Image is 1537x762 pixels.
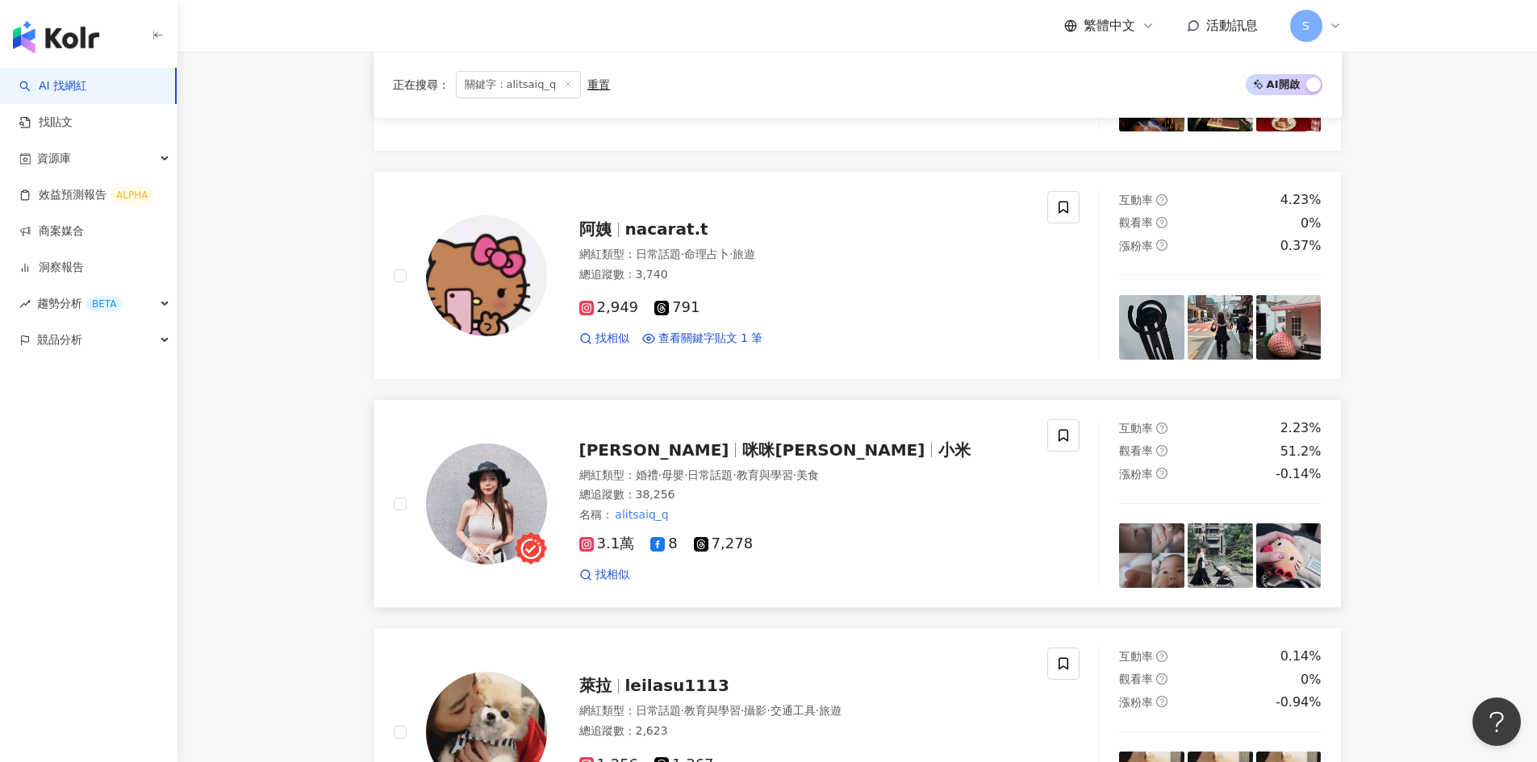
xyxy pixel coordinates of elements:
span: 3.1萬 [579,535,635,552]
span: 繁體中文 [1084,17,1135,35]
img: post-image [1119,295,1184,360]
span: question-circle [1156,696,1167,707]
span: question-circle [1156,239,1167,251]
span: 7,278 [694,535,754,552]
div: -0.94% [1276,693,1322,711]
a: searchAI 找網紅 [19,78,87,94]
span: 旅遊 [733,248,755,260]
div: 0.14% [1280,647,1322,665]
img: post-image [1256,523,1322,589]
span: 漲粉率 [1119,239,1153,252]
div: -0.14% [1276,465,1322,483]
span: · [681,704,684,717]
span: question-circle [1156,445,1167,456]
img: post-image [1256,295,1322,360]
span: · [816,704,819,717]
a: 找相似 [579,331,629,347]
div: 網紅類型 ： [579,703,1029,719]
div: 網紅類型 ： [579,468,1029,484]
span: 活動訊息 [1206,18,1258,33]
a: 效益預測報告ALPHA [19,187,154,203]
span: 找相似 [595,567,629,583]
span: 互動率 [1119,194,1153,206]
span: 萊拉 [579,676,612,695]
div: 0% [1301,671,1321,689]
span: question-circle [1156,673,1167,685]
span: 找相似 [595,331,629,347]
span: question-circle [1156,651,1167,662]
span: 正在搜尋 ： [393,78,449,91]
span: nacarat.t [625,219,708,239]
span: 日常話題 [636,248,681,260]
span: 2,949 [579,299,639,316]
a: 找相似 [579,567,629,583]
div: 重置 [587,78,610,91]
img: post-image [1188,523,1253,589]
span: 互動率 [1119,650,1153,663]
a: 找貼文 [19,115,73,131]
span: 觀看率 [1119,216,1153,229]
span: 資源庫 [37,140,71,177]
span: · [766,704,770,717]
span: 觀看率 [1119,672,1153,685]
span: 觀看率 [1119,444,1153,457]
span: 關鍵字：alitsaiq_q [456,71,582,98]
span: 阿姨 [579,219,612,239]
div: 網紅類型 ： [579,247,1029,263]
span: 漲粉率 [1119,696,1153,709]
img: KOL Avatar [426,443,547,564]
a: 查看關鍵字貼文 1 筆 [642,331,763,347]
span: [PERSON_NAME] [579,440,729,460]
span: 教育與學習 [684,704,741,717]
span: 命理占卜 [684,248,729,260]
img: post-image [1188,295,1253,360]
span: 日常話題 [687,468,733,481]
img: KOL Avatar [426,215,547,336]
span: leilasu1113 [625,676,729,695]
span: question-circle [1156,468,1167,479]
span: 教育與學習 [737,468,793,481]
img: post-image [1119,523,1184,589]
mark: alitsaiq_q [613,506,671,523]
span: 交通工具 [771,704,816,717]
span: S [1302,17,1309,35]
span: question-circle [1156,217,1167,228]
img: logo [13,21,99,53]
a: 洞察報告 [19,260,84,276]
span: 母嬰 [662,468,684,481]
span: · [741,704,744,717]
iframe: Help Scout Beacon - Open [1472,697,1521,746]
span: · [733,468,736,481]
span: 趨勢分析 [37,285,123,322]
div: 0% [1301,214,1321,232]
span: 小米 [938,440,971,460]
span: · [793,468,796,481]
span: 791 [654,299,700,316]
span: 日常話題 [636,704,681,717]
span: question-circle [1156,194,1167,206]
span: 競品分析 [37,322,82,358]
span: 美食 [796,468,819,481]
span: 婚禮 [636,468,658,481]
span: 漲粉率 [1119,468,1153,481]
span: 互動率 [1119,422,1153,435]
span: · [658,468,662,481]
a: 商案媒合 [19,223,84,239]
div: 總追蹤數 ： 38,256 [579,487,1029,503]
a: KOL Avatar[PERSON_NAME]咪咪[PERSON_NAME]小米網紅類型：婚禮·母嬰·日常話題·教育與學習·美食總追蹤數：38,256名稱：alitsaiq_q3.1萬87,27... [374,399,1342,608]
span: rise [19,298,31,310]
div: 4.23% [1280,191,1322,209]
div: 2.23% [1280,419,1322,437]
span: 咪咪[PERSON_NAME] [742,440,925,460]
span: 攝影 [744,704,766,717]
div: 51.2% [1280,443,1322,460]
div: 總追蹤數 ： 3,740 [579,267,1029,283]
a: KOL Avatar阿姨nacarat.t網紅類型：日常話題·命理占卜·旅遊總追蹤數：3,7402,949791找相似查看關鍵字貼文 1 筆互動率question-circle4.23%觀看率q... [374,171,1342,380]
span: 名稱 ： [579,506,671,523]
span: 旅遊 [819,704,842,717]
div: 0.37% [1280,237,1322,255]
span: · [684,468,687,481]
div: 總追蹤數 ： 2,623 [579,723,1029,739]
div: BETA [86,296,123,312]
span: question-circle [1156,423,1167,434]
